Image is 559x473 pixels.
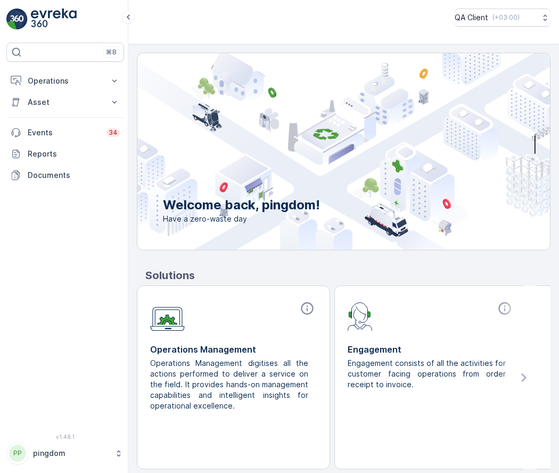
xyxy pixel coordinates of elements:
p: Operations [28,76,103,86]
button: Asset [6,92,124,113]
img: logo [6,9,28,30]
p: Documents [28,170,120,181]
p: Events [28,127,100,138]
span: Have a zero-waste day [163,214,320,224]
img: logo_light-DOdMpM7g.png [31,9,77,30]
a: Reports [6,143,124,165]
span: v 1.48.1 [6,434,124,440]
p: Engagement [348,343,514,356]
p: QA Client [455,12,488,23]
img: module-icon [348,301,373,331]
a: Documents [6,165,124,186]
p: ( +03:00 ) [492,13,520,22]
p: Asset [28,97,103,108]
button: QA Client(+03:00) [455,9,550,27]
p: pingdom [33,448,109,459]
p: Welcome back, pingdom! [163,197,320,214]
p: Engagement consists of all the activities for customer facing operations from order receipt to in... [348,358,506,390]
p: Operations Management [150,343,317,356]
a: Events34 [6,122,124,143]
div: PP [9,445,26,462]
p: Operations Management digitises all the actions performed to deliver a service on the field. It p... [150,358,308,411]
img: module-icon [150,301,185,331]
img: city illustration [89,53,550,250]
p: ⌘B [106,48,117,56]
p: 34 [109,128,118,137]
button: PPpingdom [6,442,124,464]
p: Solutions [145,267,550,283]
button: Operations [6,70,124,92]
p: Reports [28,149,120,159]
